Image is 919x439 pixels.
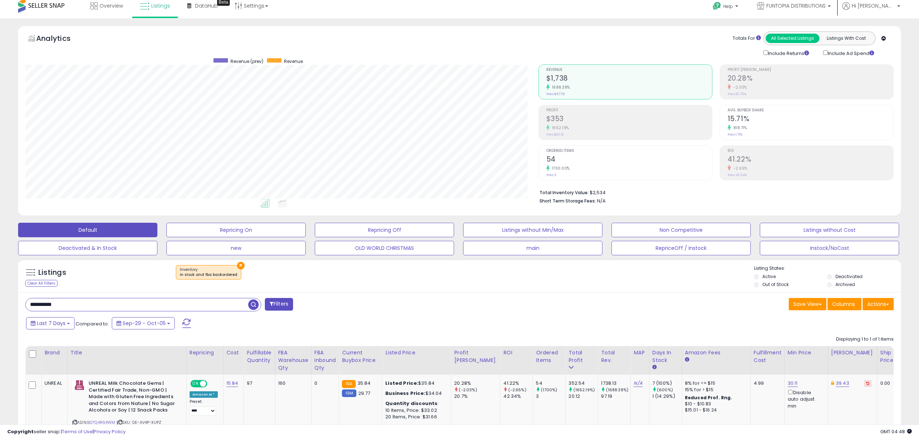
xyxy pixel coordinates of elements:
[733,35,761,42] div: Totals For
[26,317,75,329] button: Last 7 Days
[652,349,679,364] div: Days In Stock
[190,349,220,357] div: Repricing
[835,273,863,280] label: Deactivated
[836,336,894,343] div: Displaying 1 to 1 of 1 items
[37,320,65,327] span: Last 7 Days
[601,393,630,400] div: 97.19
[536,380,565,387] div: 54
[731,125,747,131] small: 818.71%
[819,34,873,43] button: Listings With Cost
[766,34,820,43] button: All Selected Listings
[284,58,303,64] span: Revenue
[760,223,899,237] button: Listings without Cost
[247,349,272,364] div: Fulfillable Quantity
[151,2,170,9] span: Listings
[45,380,62,387] div: UNREAL
[536,349,562,364] div: Ordered Items
[550,85,570,90] small: 1688.38%
[546,92,565,96] small: Prev: $97.19
[685,349,748,357] div: Amazon Fees
[832,301,855,308] span: Columns
[385,400,437,407] b: Quantity discounts
[634,380,642,387] a: N/A
[601,349,627,364] div: Total Rev.
[230,58,263,64] span: Revenue (prev)
[836,380,849,387] a: 39.43
[754,380,779,387] div: 4.99
[788,380,798,387] a: 30.11
[685,387,745,393] div: 15% for > $15
[728,173,747,177] small: Prev: 42.34%
[206,381,218,387] span: OFF
[314,349,336,372] div: FBA inbound Qty
[315,223,454,237] button: Repricing Off
[166,223,306,237] button: Repricing On
[190,399,218,415] div: Preset:
[385,390,445,397] div: $34.04
[503,393,533,400] div: 42.34%
[723,3,733,9] span: Help
[863,298,894,310] button: Actions
[731,85,747,90] small: -2.03%
[731,166,748,171] small: -2.65%
[463,223,602,237] button: Listings without Min/Max
[728,115,893,124] h2: 15.71%
[762,281,789,287] label: Out of Stock
[831,349,874,357] div: [PERSON_NAME]
[754,265,901,272] p: Listing States:
[546,74,712,84] h2: $1,738
[728,155,893,165] h2: 41.22%
[385,380,418,387] b: Listed Price:
[342,380,355,388] small: FBA
[463,241,602,255] button: main
[766,2,826,9] span: FUNTOPIA DISTRIBUTIONS
[278,349,308,372] div: FBA Warehouse Qty
[191,381,200,387] span: ON
[788,349,825,357] div: Min Price
[454,380,500,387] div: 20.28%
[237,262,245,269] button: ×
[265,298,293,311] button: Filters
[72,380,87,390] img: 41dVxoX2C+L._SL40_.jpg
[45,349,64,357] div: Brand
[536,393,565,400] div: 3
[18,223,157,237] button: Default
[539,189,589,196] b: Total Inventory Value:
[358,390,370,397] span: 29.77
[190,391,218,398] div: Amazon AI *
[539,188,889,196] li: $2,534
[728,68,893,72] span: Profit [PERSON_NAME]
[728,92,746,96] small: Prev: 20.70%
[89,380,177,415] b: UNREAL Milk Chocolate Gems | Certified Fair Trade, Non-GMO | Made with Gluten Free Ingredients an...
[7,428,34,435] strong: Copyright
[342,349,379,364] div: Current Buybox Price
[385,349,448,357] div: Listed Price
[7,429,126,435] div: seller snap | |
[550,166,570,171] small: 1700.00%
[503,349,530,357] div: ROI
[385,400,445,407] div: :
[728,132,742,137] small: Prev: 1.71%
[454,393,500,400] div: 20.7%
[712,1,721,10] i: Get Help
[606,387,629,393] small: (1688.38%)
[611,223,751,237] button: Non Competitive
[508,387,526,393] small: (-2.65%)
[315,241,454,255] button: OLD WORLD CHRISTMAS
[546,115,712,124] h2: $353
[226,380,238,387] a: 15.84
[573,387,595,393] small: (1652.19%)
[112,317,175,329] button: Sep-29 - Oct-05
[459,387,477,393] small: (-2.03%)
[597,197,606,204] span: N/A
[762,273,776,280] label: Active
[38,268,66,278] h5: Listings
[36,33,85,45] h5: Analytics
[728,108,893,112] span: Avg. Buybox Share
[685,380,745,387] div: 8% for <= $15
[546,155,712,165] h2: 54
[568,349,595,364] div: Total Profit
[71,349,183,357] div: Title
[247,380,269,387] div: 97
[601,380,630,387] div: 1738.13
